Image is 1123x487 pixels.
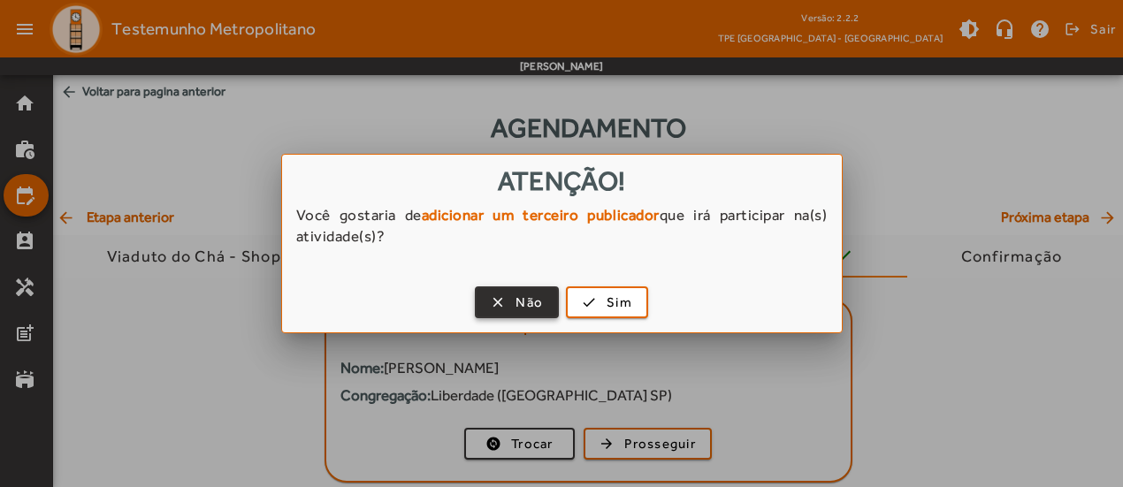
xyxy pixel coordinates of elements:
[475,286,559,318] button: Não
[516,293,543,313] span: Não
[607,293,632,313] span: Sim
[498,165,626,196] span: Atenção!
[566,286,648,318] button: Sim
[422,206,660,224] strong: adicionar um terceiro publicador
[282,204,842,264] div: Você gostaria de que irá participar na(s) atividade(s)?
